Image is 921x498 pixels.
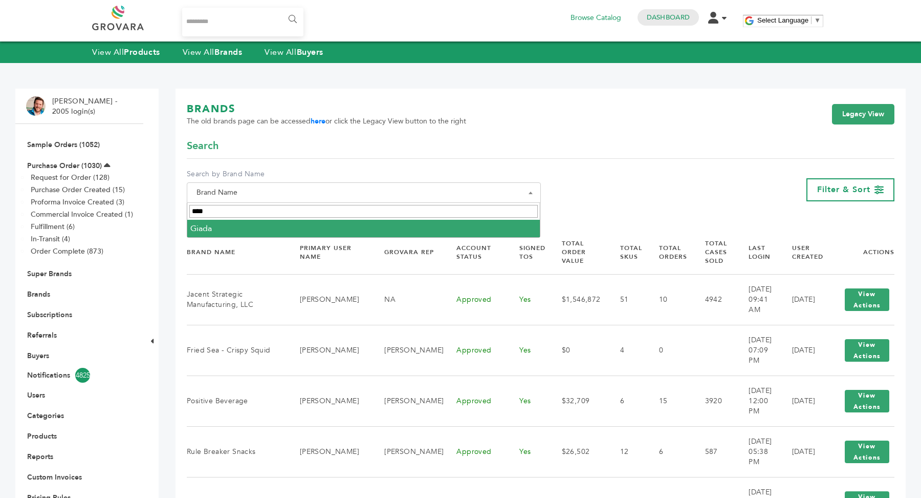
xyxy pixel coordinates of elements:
[187,231,287,274] th: Brand Name
[646,325,692,376] td: 0
[192,185,535,200] span: Brand Name
[27,330,57,340] a: Referrals
[827,231,894,274] th: Actions
[265,47,323,58] a: View AllBuyers
[371,376,444,426] td: [PERSON_NAME]
[646,274,692,325] td: 10
[507,274,549,325] td: Yes
[549,231,607,274] th: Total Order Value
[607,376,646,426] td: 6
[92,47,160,58] a: View AllProducts
[736,274,779,325] td: [DATE] 09:41 AM
[182,8,303,36] input: Search...
[187,325,287,376] td: Fried Sea - Crispy Squid
[27,452,53,462] a: Reports
[371,231,444,274] th: Grovara Rep
[287,274,371,325] td: [PERSON_NAME]
[779,274,827,325] td: [DATE]
[607,231,646,274] th: Total SKUs
[607,325,646,376] td: 4
[779,325,827,376] td: [DATE]
[607,274,646,325] td: 51
[817,184,870,195] span: Filter & Sort
[27,411,64,421] a: Categories
[779,376,827,426] td: [DATE]
[832,104,894,125] a: Legacy View
[646,231,692,274] th: Total Orders
[507,325,549,376] td: Yes
[187,426,287,477] td: Rule Breaker Snacks
[287,325,371,376] td: [PERSON_NAME]
[845,441,889,463] button: View Actions
[189,205,538,218] input: Search
[814,16,821,24] span: ▼
[287,426,371,477] td: [PERSON_NAME]
[646,426,692,477] td: 6
[371,274,444,325] td: NA
[549,426,607,477] td: $26,502
[52,96,120,116] li: [PERSON_NAME] - 2005 login(s)
[779,231,827,274] th: User Created
[692,274,736,325] td: 4942
[845,339,889,362] button: View Actions
[287,231,371,274] th: Primary User Name
[214,47,242,58] strong: Brands
[507,376,549,426] td: Yes
[779,426,827,477] td: [DATE]
[607,426,646,477] td: 12
[444,376,507,426] td: Approved
[31,222,75,232] a: Fulfillment (6)
[31,173,109,182] a: Request for Order (128)
[31,234,70,244] a: In-Transit (4)
[507,231,549,274] th: Signed TOS
[187,169,541,179] label: Search by Brand Name
[736,376,779,426] td: [DATE] 12:00 PM
[187,182,541,203] span: Brand Name
[845,288,889,311] button: View Actions
[549,325,607,376] td: $0
[187,102,466,116] h1: BRANDS
[692,426,736,477] td: 587
[27,161,102,171] a: Purchase Order (1030)
[27,368,131,383] a: Notifications4825
[736,325,779,376] td: [DATE] 07:09 PM
[549,274,607,325] td: $1,546,872
[444,325,507,376] td: Approved
[27,140,100,150] a: Sample Orders (1052)
[444,231,507,274] th: Account Status
[444,426,507,477] td: Approved
[27,269,72,279] a: Super Brands
[311,116,325,126] a: here
[27,289,50,299] a: Brands
[297,47,323,58] strong: Buyers
[549,376,607,426] td: $32,709
[75,368,90,383] span: 4825
[757,16,821,24] a: Select Language​
[187,274,287,325] td: Jacent Strategic Manufacturing, LLC
[187,116,466,127] span: The old brands page can be accessed or click the Legacy View button to the right
[647,13,690,22] a: Dashboard
[444,274,507,325] td: Approved
[31,197,124,207] a: Proforma Invoice Created (3)
[692,376,736,426] td: 3920
[571,12,621,24] a: Browse Catalog
[27,390,45,400] a: Users
[371,325,444,376] td: [PERSON_NAME]
[187,220,540,237] li: Giada
[371,426,444,477] td: [PERSON_NAME]
[31,210,133,219] a: Commercial Invoice Created (1)
[187,139,218,153] span: Search
[736,231,779,274] th: Last Login
[183,47,243,58] a: View AllBrands
[27,351,49,361] a: Buyers
[31,185,125,195] a: Purchase Order Created (15)
[31,246,103,256] a: Order Complete (873)
[287,376,371,426] td: [PERSON_NAME]
[27,472,82,482] a: Custom Invoices
[757,16,808,24] span: Select Language
[811,16,812,24] span: ​
[845,390,889,412] button: View Actions
[124,47,160,58] strong: Products
[27,310,72,320] a: Subscriptions
[692,231,736,274] th: Total Cases Sold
